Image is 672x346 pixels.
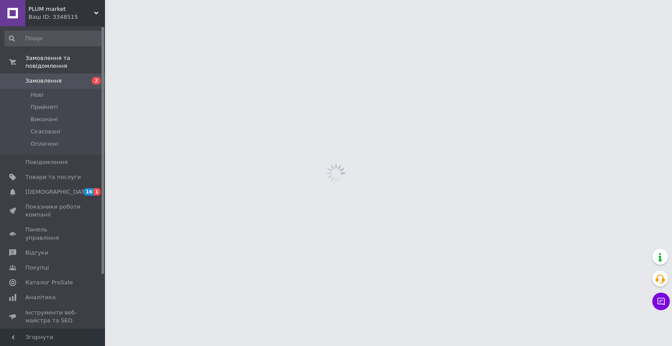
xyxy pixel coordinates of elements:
[25,77,62,85] span: Замовлення
[25,264,49,272] span: Покупці
[31,128,60,136] span: Скасовані
[31,115,58,123] span: Виконані
[28,13,105,21] div: Ваш ID: 3348515
[25,54,105,70] span: Замовлення та повідомлення
[25,158,68,166] span: Повідомлення
[25,249,48,257] span: Відгуки
[31,103,58,111] span: Прийняті
[25,203,81,219] span: Показники роботи компанії
[652,293,670,310] button: Чат з покупцем
[25,309,81,325] span: Інструменти веб-майстра та SEO
[31,91,43,99] span: Нові
[84,188,94,196] span: 16
[4,31,103,46] input: Пошук
[94,188,101,196] span: 1
[92,77,101,84] span: 2
[25,294,56,301] span: Аналітика
[31,140,58,148] span: Оплачені
[25,173,81,181] span: Товари та послуги
[28,5,94,13] span: PLUM market
[25,188,90,196] span: [DEMOGRAPHIC_DATA]
[25,226,81,241] span: Панель управління
[25,279,73,287] span: Каталог ProSale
